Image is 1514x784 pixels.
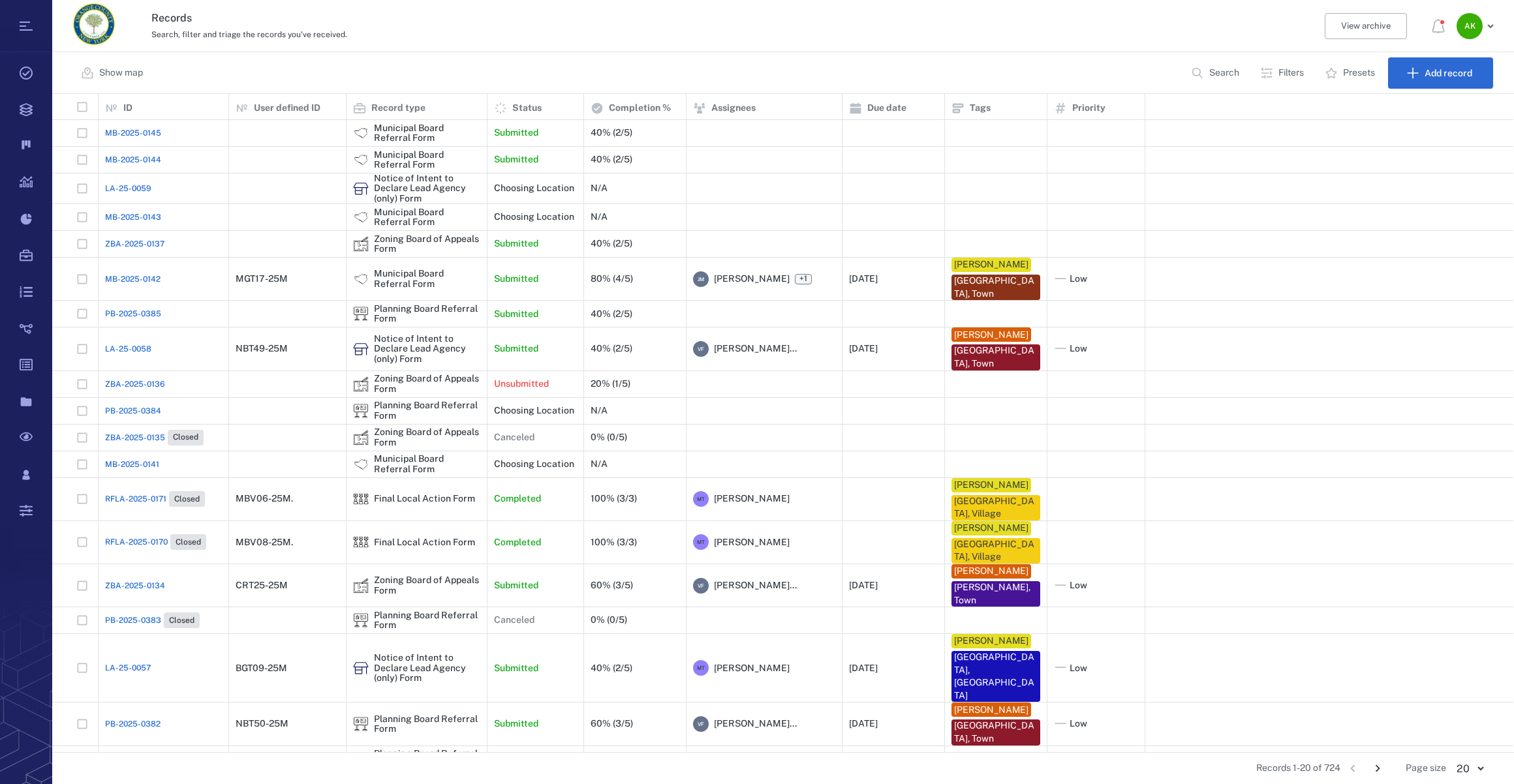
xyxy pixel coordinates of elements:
p: Choosing Location [494,458,574,471]
div: Zoning Board of Appeals Form [353,430,369,445]
button: View archive [1325,13,1407,39]
button: Search [1183,57,1250,89]
div: 40% (2/5) [591,663,632,673]
a: Go home [73,3,115,50]
div: MGT17-25M [236,274,288,284]
div: Final Local Action Form [353,534,369,550]
div: Zoning Board of Appeals Form [374,575,480,596]
p: Submitted [494,308,538,321]
div: Notice of Intent to Declare Lead Agency (only) Form [374,334,480,364]
div: Municipal Board Referral Form [353,271,369,287]
p: Filters [1278,67,1304,80]
a: RFLA-2025-0170Closed [105,534,206,550]
div: [DATE] [849,274,878,284]
p: Canceled [494,614,534,627]
p: Show map [99,67,143,80]
a: ZBA-2025-0137 [105,238,164,250]
div: [GEOGRAPHIC_DATA], Village [954,495,1038,520]
div: [PERSON_NAME] [954,522,1028,535]
div: [DATE] [849,719,878,729]
span: [PERSON_NAME]... [714,579,797,592]
img: icon Zoning Board of Appeals Form [353,578,369,594]
div: A K [1457,13,1483,39]
div: 100% (3/3) [591,537,637,547]
div: MBV08-25M. [236,537,293,547]
a: MB-2025-0144 [105,154,161,166]
button: Go to next page [1367,758,1388,779]
div: [PERSON_NAME] [954,704,1028,717]
span: Low [1070,717,1087,731]
img: icon Municipal Board Referral Form [353,125,369,141]
a: ZBA-2025-0136 [105,378,165,390]
a: PB-2025-0382 [105,718,161,730]
img: icon Planning Board Referral Form [353,751,369,767]
p: Tags [970,102,991,115]
button: AK [1457,13,1498,39]
a: MB-2025-0142 [105,273,161,285]
span: ZBA-2025-0135 [105,432,165,444]
div: [DATE] [849,580,878,590]
div: Planning Board Referral Form [374,400,480,421]
span: LA-25-0059 [105,183,151,194]
button: Add record [1388,57,1493,89]
div: [GEOGRAPHIC_DATA], Town [954,344,1038,370]
span: MB-2025-0143 [105,211,161,223]
p: Completed [494,492,541,505]
p: Record type [371,102,425,115]
p: Due date [867,102,906,115]
a: ZBA-2025-0134 [105,580,165,592]
div: 20 [1446,761,1493,776]
div: Planning Board Referral Form [374,714,480,734]
div: [DATE] [849,663,878,673]
div: Zoning Board of Appeals Form [374,427,480,447]
div: Zoning Board of Appeals Form [353,236,369,252]
p: User defined ID [254,102,320,115]
h3: Records [151,10,1072,26]
p: ID [123,102,132,115]
div: Planning Board Referral Form [353,612,369,628]
button: Presets [1317,57,1385,89]
p: Status [512,102,542,115]
div: 40% (2/5) [591,155,632,164]
div: Notice of Intent to Declare Lead Agency (only) Form [353,181,369,196]
p: Submitted [494,717,538,731]
p: Completion % [609,102,671,115]
div: Municipal Board Referral Form [353,209,369,225]
div: NBT49-25M [236,344,288,354]
div: Municipal Board Referral Form [374,123,480,143]
p: Submitted [494,342,538,355]
div: N/A [591,212,608,222]
span: MB-2025-0141 [105,459,159,470]
span: Closed [172,494,202,505]
span: [PERSON_NAME] [714,273,790,286]
button: Filters [1252,57,1314,89]
div: Planning Board Referral Form [374,304,480,324]
img: icon Final Local Action Form [353,491,369,507]
img: Orange County Planning Department logo [73,3,115,45]
img: icon Planning Board Referral Form [353,716,369,732]
a: ZBA-2025-0135Closed [105,430,204,445]
div: Notice of Intent to Declare Lead Agency (only) Form [353,660,369,676]
p: Completed [494,536,541,549]
div: Final Local Action Form [374,494,475,504]
span: RFLA-2025-0171 [105,493,166,505]
div: Notice of Intent to Declare Lead Agency (only) Form [374,173,480,204]
span: MB-2025-0145 [105,127,161,139]
a: RFLA-2025-0171Closed [105,491,205,507]
div: BGT09-25M [236,663,287,673]
img: icon Municipal Board Referral Form [353,152,369,168]
span: Page size [1406,762,1446,775]
span: Low [1070,342,1087,355]
a: PB-2025-0384 [105,405,161,417]
p: Assignees [711,102,756,115]
span: [PERSON_NAME] [714,662,790,675]
p: Submitted [494,127,538,140]
span: LA-25-0058 [105,343,151,355]
div: [GEOGRAPHIC_DATA], Town [954,275,1038,300]
div: Planning Board Referral Form [353,403,369,419]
